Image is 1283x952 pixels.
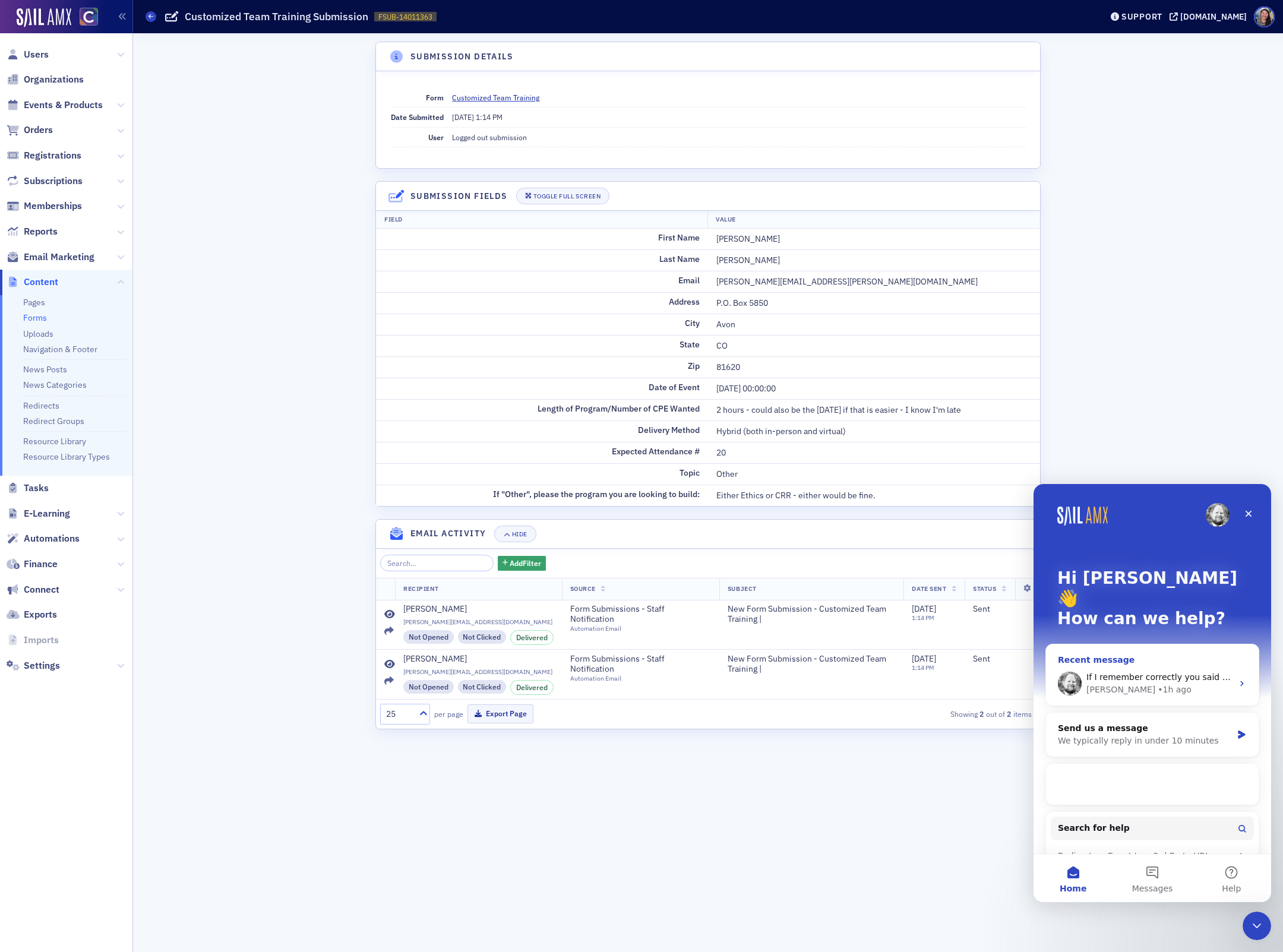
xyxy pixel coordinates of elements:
button: Toggle Full Screen [516,188,610,204]
div: Automation Email [570,675,700,682]
button: Help [159,371,238,418]
td: Email [376,271,708,292]
td: State [376,335,708,356]
div: Redirect an Event to a 3rd Party URL [17,361,220,383]
a: [PERSON_NAME] [403,604,554,615]
button: Export Page [467,704,533,723]
div: Hybrid (both in-person and virtual) [716,425,1032,438]
div: 20 [716,447,1032,459]
div: Other [716,468,1032,480]
a: [PERSON_NAME] [403,654,554,665]
td: Zip [376,356,708,378]
span: Events & Products [24,99,103,112]
a: Redirect Groups [23,416,84,426]
img: SailAMX [17,8,71,27]
div: [PERSON_NAME] [716,254,1032,267]
a: Resource Library [23,436,86,447]
a: Exports [7,608,57,621]
a: Tasks [7,482,49,495]
div: 25 [386,708,412,720]
span: Search for help [24,338,96,350]
h1: Customized Team Training Submission [185,10,368,24]
span: [PERSON_NAME][EMAIL_ADDRESS][DOMAIN_NAME] [403,668,554,676]
div: [DATE] 00:00:00 [716,382,1032,395]
label: per page [434,709,463,719]
td: City [376,314,708,335]
span: Source [570,584,596,593]
time: 1:14 PM [912,663,934,672]
th: Value [707,211,1039,229]
span: Tasks [24,482,49,495]
span: Automations [24,532,80,545]
a: E-Learning [7,507,70,520]
span: Form Submissions - Staff Notification [570,654,700,675]
span: Form Submissions - Staff Notification [570,604,700,625]
span: FSUB-14011363 [378,12,432,22]
div: Support [1121,11,1162,22]
th: Field [376,211,708,229]
div: [DOMAIN_NAME] [1180,11,1247,22]
div: • 1h ago [124,200,158,212]
span: User [428,132,444,142]
a: Uploads [23,328,53,339]
td: Topic [376,463,708,485]
h4: Submission Details [410,50,513,63]
a: News Posts [23,364,67,375]
div: P.O. Box 5850 [716,297,1032,309]
div: Avon [716,318,1032,331]
a: Email Marketing [7,251,94,264]
button: Hide [494,526,536,542]
td: First Name [376,229,708,250]
span: [PERSON_NAME][EMAIL_ADDRESS][DOMAIN_NAME] [403,618,554,626]
span: New Form Submission - Customized Team Training | [728,654,896,675]
span: [DATE] [912,603,936,614]
iframe: Intercom live chat [1034,484,1271,902]
div: Sent [973,604,1032,615]
a: Finance [7,558,58,571]
span: New Form Submission - Customized Team Training | [728,604,896,625]
strong: 2 [978,709,986,719]
span: Subject [728,584,757,593]
td: Delivery Method [376,420,708,442]
div: 2 hours - could also be the [DATE] if that is easier - I know I'm late [716,404,1032,416]
a: Orders [7,124,53,137]
div: Send us a messageWe typically reply in under 10 minutes [12,228,226,273]
img: SailAMX [80,8,98,26]
span: Email Marketing [24,251,94,264]
a: Events & Products [7,99,103,112]
a: Users [7,48,49,61]
td: Date of Event [376,378,708,399]
a: Subscriptions [7,175,83,188]
a: Form Submissions - Staff NotificationAutomation Email [570,654,711,682]
div: We typically reply in under 10 minutes [24,251,198,263]
div: 81620 [716,361,1032,374]
div: Either Ethics or CRR - either would be fine. [716,489,1032,502]
td: If "Other", please the program you are looking to build: [376,485,708,506]
a: Content [7,276,58,289]
td: Address [376,292,708,314]
span: Form [426,93,444,102]
span: Profile [1254,7,1275,27]
a: Settings [7,659,60,672]
div: Not Opened [403,680,454,693]
a: View Homepage [71,8,98,28]
button: [DOMAIN_NAME] [1170,12,1251,21]
span: Date Submitted [391,112,444,122]
a: Organizations [7,73,84,86]
a: News Categories [23,379,87,390]
a: Reports [7,225,58,238]
div: Toggle Full Screen [533,193,601,200]
div: Send us a message [24,238,198,251]
div: Automation Email [570,625,700,632]
button: Search for help [17,333,220,356]
div: Showing out of items [823,709,1032,719]
div: Not Clicked [458,680,507,693]
iframe: Intercom live chat [1243,912,1271,940]
a: Imports [7,634,59,647]
span: Subscriptions [24,175,83,188]
a: Connect [7,583,59,596]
